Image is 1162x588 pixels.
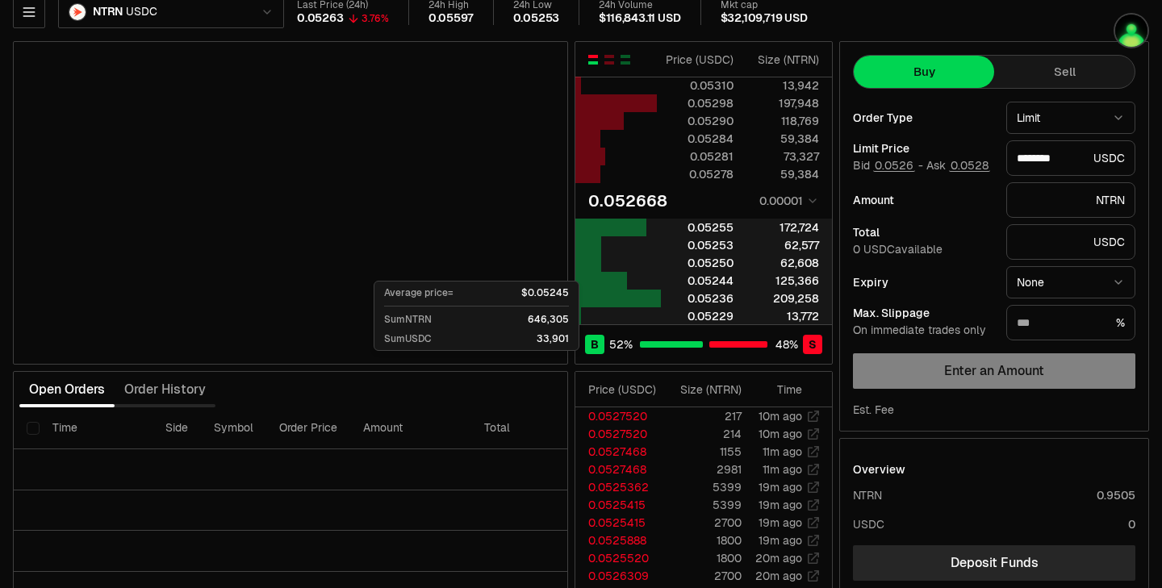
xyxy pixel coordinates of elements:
div: 0.05244 [662,273,734,289]
div: USDC [1006,140,1135,176]
div: $116,843.11 USD [599,11,680,26]
img: Anogueira [1115,15,1147,47]
div: Price ( USDC ) [588,382,662,398]
td: 0.0527468 [575,443,663,461]
div: $32,109,719 USD [721,11,808,26]
span: Bid - [853,159,923,173]
iframe: Financial Chart [14,42,567,364]
div: 0.05236 [662,290,734,307]
td: 0.0525888 [575,532,663,549]
div: 0.05263 [297,11,344,26]
div: 62,577 [747,237,819,253]
span: S [809,336,817,352]
button: Buy [854,56,994,88]
a: Deposit Funds [853,545,1135,581]
td: 1800 [663,532,742,549]
button: 0.00001 [754,191,819,211]
button: Show Buy Orders Only [619,53,632,66]
button: Order History [115,373,215,406]
div: 0.05278 [662,166,734,182]
div: Price ( USDC ) [662,52,734,68]
div: Order Type [853,112,993,123]
div: 73,327 [747,148,819,165]
div: 59,384 [747,166,819,182]
td: 0.0527520 [575,425,663,443]
div: USDC [1006,224,1135,260]
span: 48 % [775,336,798,352]
div: 0.05281 [662,148,734,165]
td: 5399 [663,478,742,496]
th: Time [40,407,153,449]
button: None [1006,266,1135,298]
time: 20m ago [755,569,802,583]
div: 13,772 [747,308,819,324]
time: 19m ago [759,515,802,530]
th: Amount [350,407,471,449]
span: NTRN [93,5,123,19]
div: Amount [853,194,993,206]
p: Average price= [384,286,454,299]
div: 172,724 [747,219,819,236]
button: Show Sell Orders Only [603,53,616,66]
span: 0 USDC available [853,242,943,256]
p: $0.05245 [521,286,569,299]
div: 0.05298 [662,95,734,111]
th: Symbol [201,407,266,449]
td: 5399 [663,496,742,514]
div: 0.05229 [662,308,734,324]
span: 52 % [609,336,633,352]
div: 118,769 [747,113,819,129]
button: 0.0526 [873,159,915,172]
div: USDC [853,516,884,532]
div: Limit Price [853,143,993,154]
time: 20m ago [755,551,802,565]
td: 0.0525415 [575,496,663,514]
p: Sum NTRN [384,313,432,326]
p: 33,901 [537,332,569,345]
td: 0.0527468 [575,461,663,478]
div: 197,948 [747,95,819,111]
div: 13,942 [747,77,819,94]
p: Sum USDC [384,332,432,345]
div: 0.05253 [662,237,734,253]
div: Total [853,227,993,238]
button: Sell [994,56,1135,88]
div: Expiry [853,277,993,288]
div: Max. Slippage [853,307,993,319]
div: On immediate trades only [853,323,993,338]
td: 2981 [663,461,742,478]
p: 646,305 [528,313,569,326]
span: Ask [926,159,990,173]
td: 0.0525520 [575,549,663,567]
span: B [591,336,599,352]
div: 209,258 [747,290,819,307]
div: NTRN [853,487,882,503]
time: 11m ago [763,462,802,477]
td: 0.0526309 [575,567,663,585]
div: 0.05310 [662,77,734,94]
button: Open Orders [19,373,115,406]
button: Show Buy and Sell Orders [587,53,600,66]
div: 59,384 [747,131,819,147]
button: Limit [1006,102,1135,134]
td: 0.0525362 [575,478,663,496]
div: 0.9505 [1097,487,1135,503]
time: 19m ago [759,533,802,548]
div: 0 [1128,516,1135,532]
div: 0.05284 [662,131,734,147]
time: 10m ago [759,427,802,441]
th: Side [153,407,201,449]
button: 0.0528 [949,159,990,172]
time: 10m ago [759,409,802,423]
th: Order Price [266,407,350,449]
div: 0.05250 [662,255,734,271]
time: 19m ago [759,480,802,494]
div: Size ( NTRN ) [747,52,819,68]
time: 19m ago [759,498,802,512]
td: 0.0527520 [575,407,663,425]
div: NTRN [1006,182,1135,218]
span: USDC [126,5,157,19]
div: 125,366 [747,273,819,289]
time: 11m ago [763,444,802,459]
img: NTRN Logo [69,4,86,20]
